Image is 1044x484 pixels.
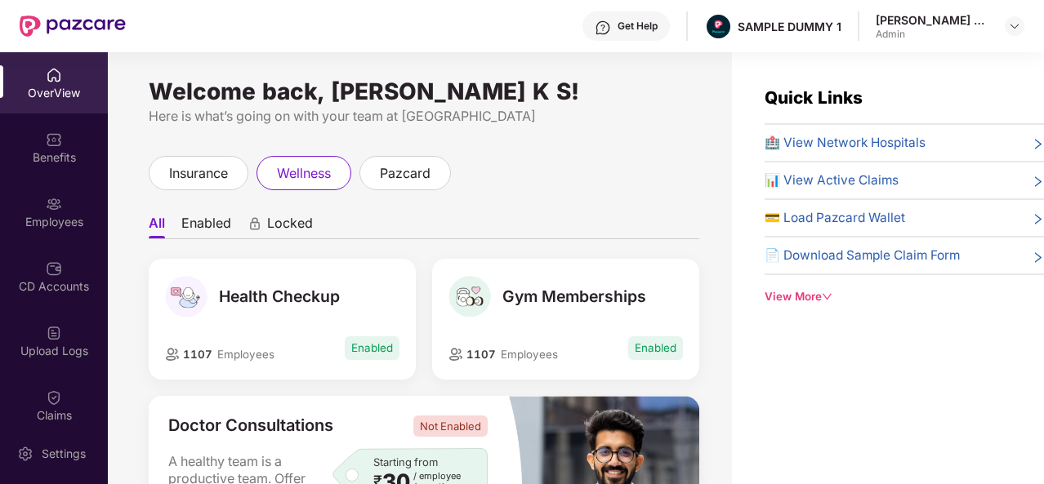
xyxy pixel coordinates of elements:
img: Health Checkup [165,276,207,317]
span: Enabled [345,336,399,360]
div: Settings [37,446,91,462]
span: / employee [413,471,461,482]
span: right [1032,174,1044,190]
div: Welcome back, [PERSON_NAME] K S! [149,85,699,98]
span: pazcard [380,163,431,184]
img: employeeIcon [165,348,180,360]
span: down [822,291,832,302]
li: Enabled [181,215,231,238]
img: svg+xml;base64,PHN2ZyBpZD0iQ2xhaW0iIHhtbG5zPSJodHRwOi8vd3d3LnczLm9yZy8yMDAwL3N2ZyIgd2lkdGg9IjIwIi... [46,389,62,406]
span: Locked [267,215,313,238]
span: Not Enabled [413,415,488,437]
span: 1107 [463,348,496,361]
span: 💳 Load Pazcard Wallet [765,208,905,228]
span: right [1032,249,1044,265]
img: Pazcare_Alternative_logo-01-01.png [707,15,730,38]
div: [PERSON_NAME] K S [876,12,990,28]
div: Here is what’s going on with your team at [GEOGRAPHIC_DATA] [149,106,699,127]
img: svg+xml;base64,PHN2ZyBpZD0iQmVuZWZpdHMiIHhtbG5zPSJodHRwOi8vd3d3LnczLm9yZy8yMDAwL3N2ZyIgd2lkdGg9Ij... [46,131,62,148]
div: animation [248,216,262,231]
img: Gym Memberships [448,276,490,317]
img: svg+xml;base64,PHN2ZyBpZD0iSG9tZSIgeG1sbnM9Imh0dHA6Ly93d3cudzMub3JnLzIwMDAvc3ZnIiB3aWR0aD0iMjAiIG... [46,67,62,83]
div: Get Help [618,20,658,33]
span: Enabled [628,336,683,360]
div: Admin [876,28,990,41]
span: wellness [277,163,331,184]
div: SAMPLE DUMMY 1 [738,19,841,34]
span: 🏥 View Network Hospitals [765,133,926,153]
img: svg+xml;base64,PHN2ZyBpZD0iU2V0dGluZy0yMHgyMCIgeG1sbnM9Imh0dHA6Ly93d3cudzMub3JnLzIwMDAvc3ZnIiB3aW... [17,446,33,462]
span: Doctor Consultations [168,415,333,437]
img: svg+xml;base64,PHN2ZyBpZD0iQ0RfQWNjb3VudHMiIGRhdGEtbmFtZT0iQ0QgQWNjb3VudHMiIHhtbG5zPSJodHRwOi8vd3... [46,260,62,277]
span: Gym Memberships [502,286,646,306]
li: All [149,215,165,238]
img: employeeIcon [448,348,463,360]
span: 📊 View Active Claims [765,171,899,190]
span: Starting from [373,455,438,468]
span: insurance [169,163,228,184]
img: New Pazcare Logo [20,16,126,37]
img: svg+xml;base64,PHN2ZyBpZD0iRW1wbG95ZWVzIiB4bWxucz0iaHR0cDovL3d3dy53My5vcmcvMjAwMC9zdmciIHdpZHRoPS... [46,196,62,212]
span: 📄 Download Sample Claim Form [765,246,960,265]
span: Health Checkup [219,286,340,306]
span: right [1032,136,1044,153]
span: Employees [217,348,274,361]
img: svg+xml;base64,PHN2ZyBpZD0iVXBsb2FkX0xvZ3MiIGRhdGEtbmFtZT0iVXBsb2FkIExvZ3MiIHhtbG5zPSJodHRwOi8vd3... [46,325,62,341]
img: svg+xml;base64,PHN2ZyBpZD0iRHJvcGRvd24tMzJ4MzIiIHhtbG5zPSJodHRwOi8vd3d3LnczLm9yZy8yMDAwL3N2ZyIgd2... [1008,20,1021,33]
span: Quick Links [765,87,863,108]
div: View More [765,288,1044,305]
img: svg+xml;base64,PHN2ZyBpZD0iSGVscC0zMngzMiIgeG1sbnM9Imh0dHA6Ly93d3cudzMub3JnLzIwMDAvc3ZnIiB3aWR0aD... [595,20,611,36]
span: right [1032,211,1044,228]
span: 1107 [180,348,212,361]
span: Employees [501,348,558,361]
